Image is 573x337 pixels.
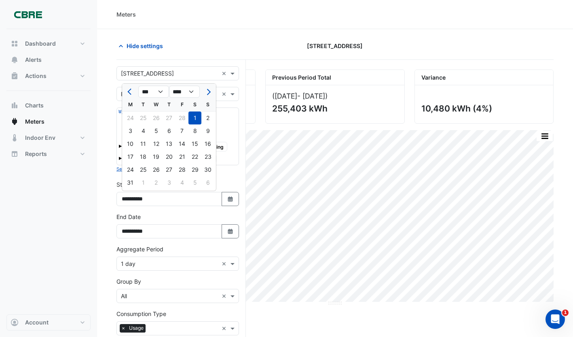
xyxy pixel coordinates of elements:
[188,176,201,189] div: 5
[150,112,163,124] div: Wednesday, February 26, 2025
[137,124,150,137] div: 4
[307,42,363,50] span: [STREET_ADDRESS]
[188,150,201,163] div: 22
[188,124,201,137] div: Saturday, March 8, 2025
[25,318,49,326] span: Account
[272,103,396,114] div: 255,403 kWh
[116,245,163,253] label: Aggregate Period
[116,166,153,172] small: Select Reportable
[116,10,136,19] div: Meters
[25,72,47,80] span: Actions
[137,150,150,163] div: 18
[138,86,169,98] select: Select month
[118,108,144,115] button: Expand All
[227,228,234,235] fa-icon: Select Date
[116,213,141,221] label: End Date
[188,137,201,150] div: 15
[188,176,201,189] div: Saturday, April 5, 2025
[201,150,214,163] div: Sunday, March 23, 2025
[272,92,398,100] div: ([DATE] )
[150,98,163,111] div: W
[6,314,91,331] button: Account
[137,176,150,189] div: Tuesday, April 1, 2025
[163,176,175,189] div: 3
[137,112,150,124] div: Tuesday, February 25, 2025
[201,124,214,137] div: Sunday, March 9, 2025
[11,118,19,126] app-icon: Meters
[124,124,137,137] div: Monday, March 3, 2025
[137,137,150,150] div: 11
[150,150,163,163] div: Wednesday, March 19, 2025
[127,42,163,50] span: Hide settings
[415,70,553,85] div: Variance
[11,40,19,48] app-icon: Dashboard
[116,165,153,173] button: Select Reportable
[124,98,137,111] div: M
[10,6,46,23] img: Company Logo
[25,134,55,142] span: Indoor Env
[137,163,150,176] div: 25
[163,150,175,163] div: Thursday, March 20, 2025
[125,85,135,98] button: Previous month
[137,98,150,111] div: T
[201,137,214,150] div: 16
[222,69,228,78] span: Clear
[201,163,214,176] div: Sunday, March 30, 2025
[201,150,214,163] div: 23
[124,176,137,189] div: 31
[421,103,545,114] div: 10,480 kWh (4%)
[6,130,91,146] button: Indoor Env
[6,114,91,130] button: Meters
[175,137,188,150] div: Friday, March 14, 2025
[175,124,188,137] div: Friday, March 7, 2025
[124,124,137,137] div: 3
[163,176,175,189] div: Thursday, April 3, 2025
[150,137,163,150] div: 12
[201,124,214,137] div: 9
[124,176,137,189] div: Monday, March 31, 2025
[25,118,44,126] span: Meters
[163,112,175,124] div: Thursday, February 27, 2025
[203,85,213,98] button: Next month
[118,109,144,114] small: Expand All
[116,310,166,318] label: Consumption Type
[175,176,188,189] div: Friday, April 4, 2025
[163,124,175,137] div: Thursday, March 6, 2025
[116,277,141,286] label: Group By
[188,98,201,111] div: S
[6,36,91,52] button: Dashboard
[175,112,188,124] div: 28
[127,324,146,332] span: Usage
[124,163,137,176] div: Monday, March 24, 2025
[175,163,188,176] div: Friday, March 28, 2025
[175,112,188,124] div: Friday, February 28, 2025
[25,101,44,110] span: Charts
[6,146,91,162] button: Reports
[11,134,19,142] app-icon: Indoor Env
[116,180,144,189] label: Start Date
[124,150,137,163] div: 17
[188,112,201,124] div: Saturday, March 1, 2025
[222,324,228,333] span: Clear
[150,163,163,176] div: Wednesday, March 26, 2025
[163,137,175,150] div: Thursday, March 13, 2025
[188,163,201,176] div: Saturday, March 29, 2025
[116,39,168,53] button: Hide settings
[124,137,137,150] div: 10
[175,98,188,111] div: F
[188,137,201,150] div: Saturday, March 15, 2025
[188,163,201,176] div: 29
[163,163,175,176] div: 27
[537,131,553,141] button: More Options
[150,137,163,150] div: Wednesday, March 12, 2025
[222,90,228,98] span: Clear
[124,137,137,150] div: Monday, March 10, 2025
[11,150,19,158] app-icon: Reports
[169,86,200,98] select: Select year
[150,124,163,137] div: Wednesday, March 5, 2025
[188,112,201,124] div: 1
[150,150,163,163] div: 19
[25,150,47,158] span: Reports
[546,310,565,329] iframe: Intercom live chat
[163,112,175,124] div: 27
